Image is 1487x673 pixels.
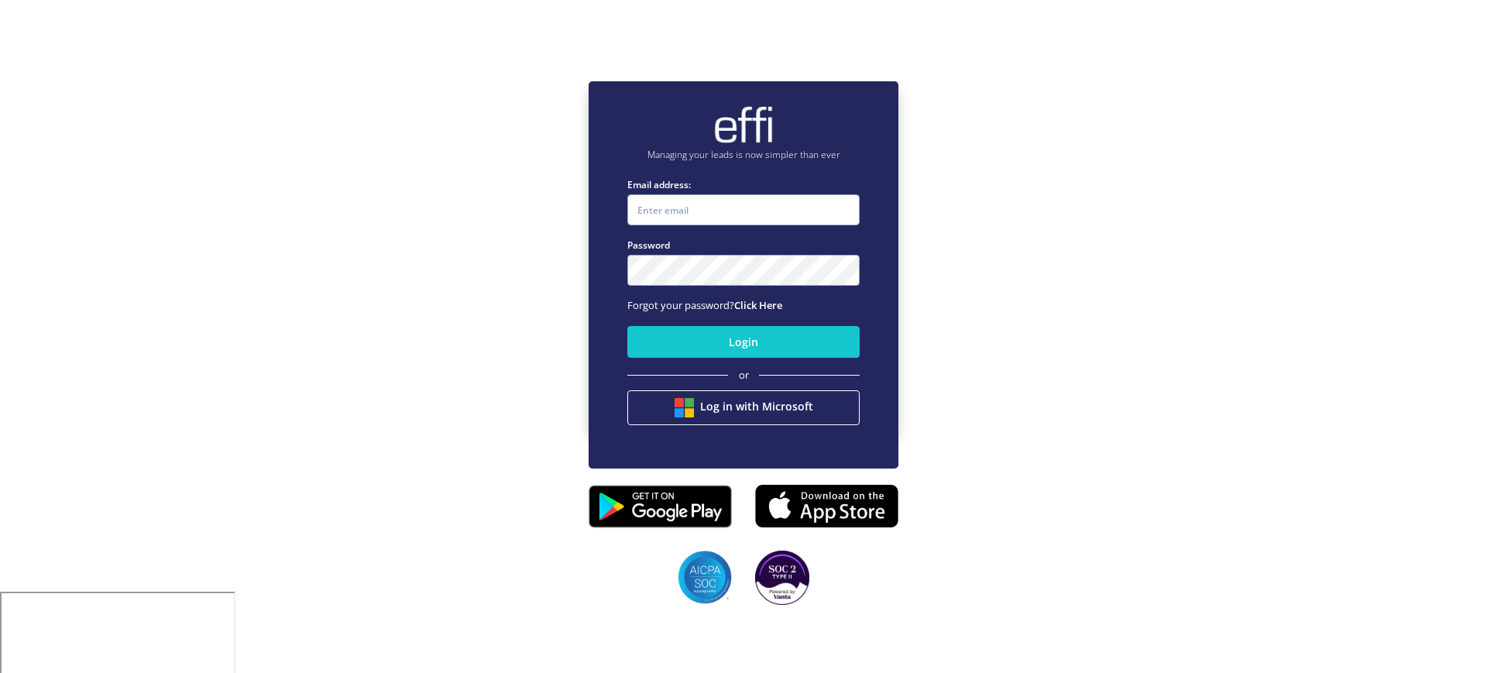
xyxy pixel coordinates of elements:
img: appstore.8725fd3.png [755,479,898,532]
img: SOC2 badges [678,551,732,605]
button: Log in with Microsoft [627,390,860,425]
img: SOC2 badges [755,551,809,605]
button: Login [627,326,860,358]
label: Password [627,238,860,252]
img: playstore.0fabf2e.png [589,475,732,538]
label: Email address: [627,177,860,192]
a: Click Here [734,298,782,312]
input: Enter email [627,194,860,225]
img: btn google [675,398,694,417]
span: or [739,368,749,383]
span: Forgot your password? [627,298,782,312]
p: Managing your leads is now simpler than ever [627,148,860,162]
img: brand-logo.ec75409.png [713,105,774,144]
